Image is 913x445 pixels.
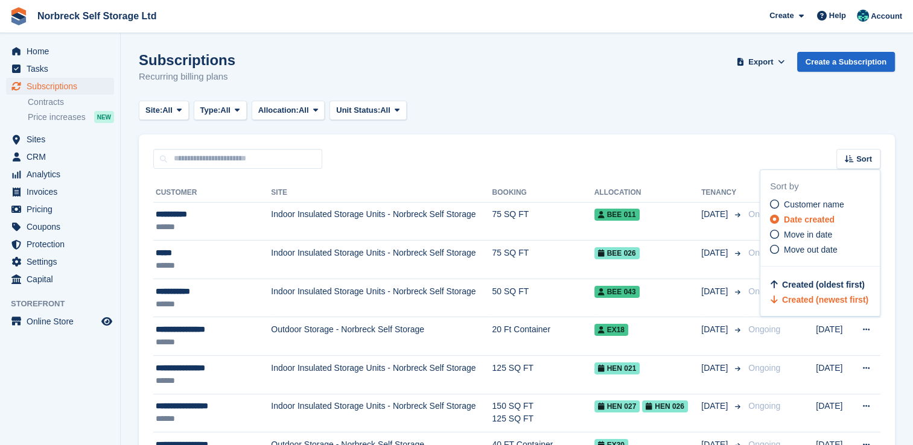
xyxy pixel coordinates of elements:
a: menu [6,131,114,148]
span: BEE 026 [594,247,640,259]
td: [DATE] [816,317,853,356]
td: Indoor Insulated Storage Units - Norbreck Self Storage [271,241,492,279]
th: Customer [153,183,271,203]
span: [DATE] [701,285,730,298]
a: Date created [770,213,880,226]
a: menu [6,313,114,330]
span: All [220,104,231,116]
span: Account [871,10,902,22]
span: Sort [856,153,872,165]
th: Site [271,183,492,203]
span: EX18 [594,324,628,336]
a: menu [6,148,114,165]
span: Created (newest first) [782,295,868,305]
h1: Subscriptions [139,52,235,68]
span: Type: [200,104,221,116]
a: Created (oldest first) [770,280,865,289]
a: Create a Subscription [797,52,895,72]
a: menu [6,183,114,200]
span: Sites [27,131,99,148]
span: Capital [27,271,99,288]
span: Ongoing [748,248,780,257]
span: [DATE] [701,400,730,412]
span: All [299,104,309,116]
td: 50 SQ FT [492,279,594,317]
button: Type: All [194,101,247,121]
span: CRM [27,148,99,165]
span: [DATE] [701,362,730,374]
td: 125 SQ FT [492,356,594,394]
span: HEN 021 [594,362,640,374]
span: All [162,104,173,116]
td: [DATE] [816,356,853,394]
th: Tenancy [701,183,743,203]
a: Norbreck Self Storage Ltd [33,6,161,26]
span: Pricing [27,201,99,218]
span: Coupons [27,218,99,235]
td: 20 Ft Container [492,317,594,356]
span: Ongoing [748,401,780,411]
a: menu [6,253,114,270]
span: Home [27,43,99,60]
span: [DATE] [701,247,730,259]
td: Indoor Insulated Storage Units - Norbreck Self Storage [271,202,492,241]
a: Move out date [770,244,880,256]
span: Customer name [784,200,844,209]
img: stora-icon-8386f47178a22dfd0bd8f6a31ec36ba5ce8667c1dd55bd0f319d3a0aa187defe.svg [10,7,28,25]
a: menu [6,166,114,183]
span: Ongoing [748,363,780,373]
div: Sort by [770,180,880,194]
span: Unit Status: [336,104,380,116]
span: All [380,104,390,116]
span: BEE 043 [594,286,640,298]
span: BEE 011 [594,209,640,221]
span: Analytics [27,166,99,183]
span: [DATE] [701,323,730,336]
button: Unit Status: All [329,101,406,121]
span: Price increases [28,112,86,123]
span: Subscriptions [27,78,99,95]
span: HEN 027 [594,400,640,412]
td: Outdoor Storage - Norbreck Self Storage [271,317,492,356]
a: menu [6,236,114,253]
a: menu [6,43,114,60]
button: Allocation: All [252,101,325,121]
th: Allocation [594,183,702,203]
span: Create [769,10,794,22]
span: [DATE] [701,208,730,221]
span: Ongoing [748,324,780,334]
span: Move in date [784,230,832,239]
span: Settings [27,253,99,270]
span: Help [829,10,846,22]
a: menu [6,218,114,235]
span: Ongoing [748,209,780,219]
span: Tasks [27,60,99,77]
a: Customer name [770,198,880,211]
a: Move in date [770,229,880,241]
a: Price increases NEW [28,110,114,124]
a: Preview store [100,314,114,329]
button: Site: All [139,101,189,121]
td: Indoor Insulated Storage Units - Norbreck Self Storage [271,279,492,317]
a: Contracts [28,96,114,108]
a: menu [6,271,114,288]
a: menu [6,78,114,95]
span: Invoices [27,183,99,200]
span: Date created [784,215,835,224]
td: Indoor Insulated Storage Units - Norbreck Self Storage [271,394,492,432]
td: 75 SQ FT [492,202,594,241]
a: Created (newest first) [770,295,868,305]
span: Site: [145,104,162,116]
span: Export [748,56,773,68]
td: Indoor Insulated Storage Units - Norbreck Self Storage [271,356,492,394]
p: Recurring billing plans [139,70,235,84]
td: 75 SQ FT [492,241,594,279]
a: menu [6,60,114,77]
span: Move out date [784,245,838,254]
span: Online Store [27,313,99,330]
span: HEN 026 [642,400,688,412]
img: Sally King [857,10,869,22]
span: Allocation: [258,104,299,116]
div: NEW [94,111,114,123]
th: Booking [492,183,594,203]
